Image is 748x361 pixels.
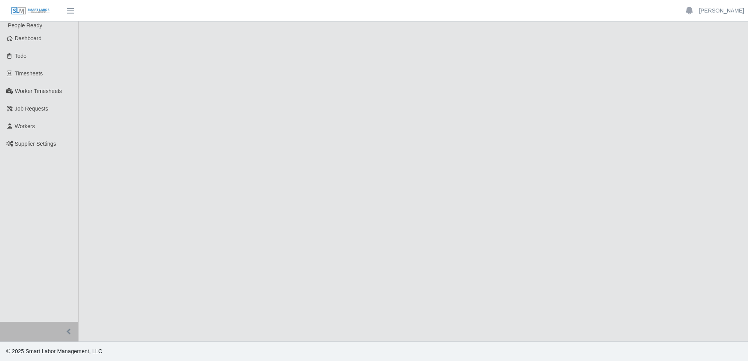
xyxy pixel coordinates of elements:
span: People Ready [8,22,42,29]
span: Job Requests [15,105,49,112]
span: Workers [15,123,35,129]
span: Todo [15,53,27,59]
a: [PERSON_NAME] [699,7,744,15]
span: © 2025 Smart Labor Management, LLC [6,348,102,354]
span: Timesheets [15,70,43,77]
span: Worker Timesheets [15,88,62,94]
span: Supplier Settings [15,141,56,147]
img: SLM Logo [11,7,50,15]
span: Dashboard [15,35,42,41]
